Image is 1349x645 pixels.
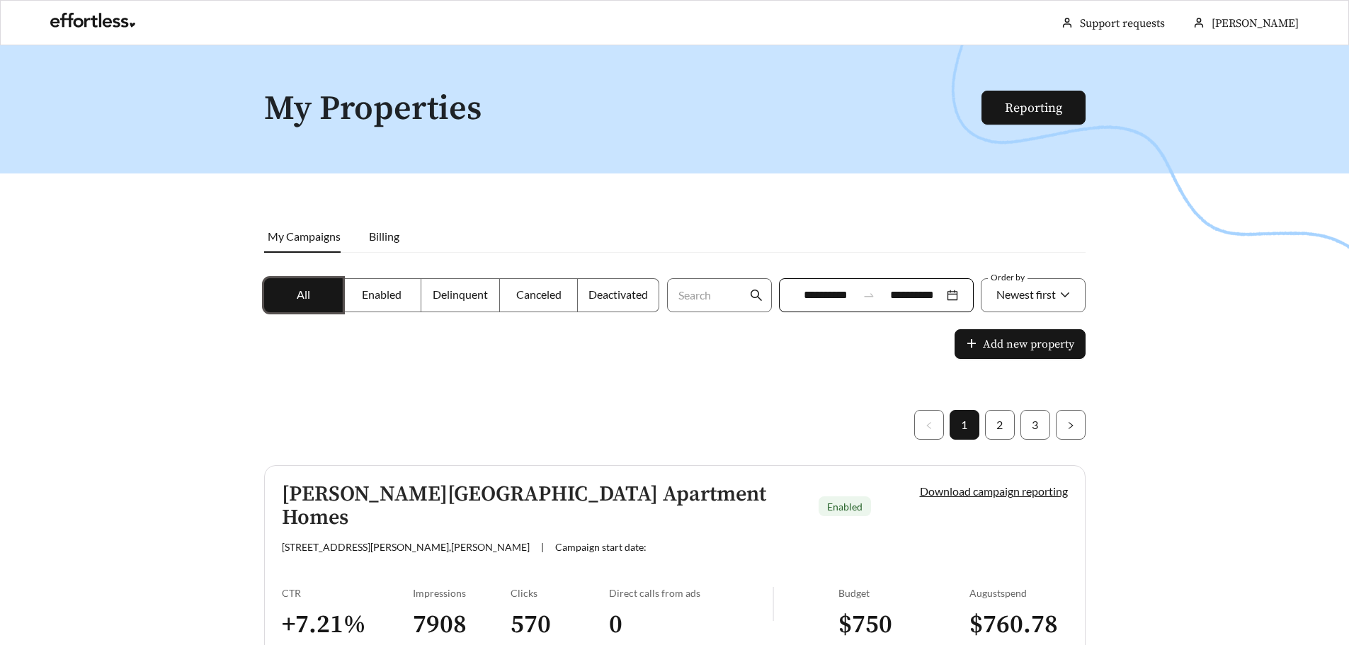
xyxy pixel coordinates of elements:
[1056,410,1086,440] li: Next Page
[282,483,807,530] h5: [PERSON_NAME][GEOGRAPHIC_DATA] Apartment Homes
[282,541,530,553] span: [STREET_ADDRESS][PERSON_NAME] , [PERSON_NAME]
[282,587,413,599] div: CTR
[827,501,863,513] span: Enabled
[413,587,511,599] div: Impressions
[268,229,341,243] span: My Campaigns
[920,484,1068,498] a: Download campaign reporting
[914,410,944,440] button: left
[433,287,488,301] span: Delinquent
[983,336,1074,353] span: Add new property
[516,287,562,301] span: Canceled
[1212,16,1299,30] span: [PERSON_NAME]
[1021,411,1049,439] a: 3
[264,91,983,128] h1: My Properties
[609,609,773,641] h3: 0
[750,289,763,302] span: search
[838,587,969,599] div: Budget
[1056,410,1086,440] button: right
[282,609,413,641] h3: + 7.21 %
[996,287,1056,301] span: Newest first
[969,609,1068,641] h3: $ 760.78
[863,289,875,302] span: swap-right
[1080,16,1165,30] a: Support requests
[969,587,1068,599] div: August spend
[981,91,1086,125] button: Reporting
[511,587,609,599] div: Clicks
[955,329,1086,359] button: plusAdd new property
[588,287,648,301] span: Deactivated
[838,609,969,641] h3: $ 750
[950,410,979,440] li: 1
[950,411,979,439] a: 1
[555,541,647,553] span: Campaign start date:
[985,410,1015,440] li: 2
[369,229,399,243] span: Billing
[413,609,511,641] h3: 7908
[925,421,933,430] span: left
[914,410,944,440] li: Previous Page
[1005,100,1062,116] a: Reporting
[1066,421,1075,430] span: right
[362,287,402,301] span: Enabled
[986,411,1014,439] a: 2
[609,587,773,599] div: Direct calls from ads
[511,609,609,641] h3: 570
[966,338,977,351] span: plus
[297,287,310,301] span: All
[773,587,774,621] img: line
[1020,410,1050,440] li: 3
[541,541,544,553] span: |
[863,289,875,302] span: to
